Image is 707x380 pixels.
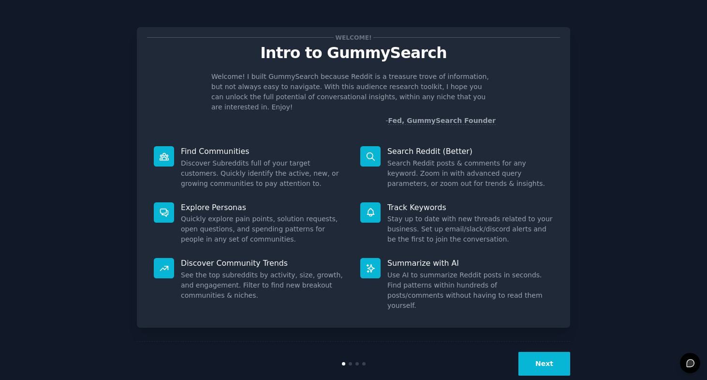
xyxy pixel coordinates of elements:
[181,214,347,244] dd: Quickly explore pain points, solution requests, open questions, and spending patterns for people ...
[387,214,553,244] dd: Stay up to date with new threads related to your business. Set up email/slack/discord alerts and ...
[334,32,373,43] span: Welcome!
[211,72,496,112] p: Welcome! I built GummySearch because Reddit is a treasure trove of information, but not always ea...
[387,146,553,156] p: Search Reddit (Better)
[387,202,553,213] p: Track Keywords
[181,258,347,268] p: Discover Community Trends
[147,45,560,61] p: Intro to GummySearch
[387,258,553,268] p: Summarize with AI
[387,158,553,189] dd: Search Reddit posts & comments for any keyword. Zoom in with advanced query parameters, or zoom o...
[388,117,496,125] a: Fed, GummySearch Founder
[518,352,570,376] button: Next
[181,158,347,189] dd: Discover Subreddits full of your target customers. Quickly identify the active, new, or growing c...
[181,146,347,156] p: Find Communities
[387,270,553,311] dd: Use AI to summarize Reddit posts in seconds. Find patterns within hundreds of posts/comments with...
[181,270,347,301] dd: See the top subreddits by activity, size, growth, and engagement. Filter to find new breakout com...
[385,116,496,126] div: -
[181,202,347,213] p: Explore Personas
